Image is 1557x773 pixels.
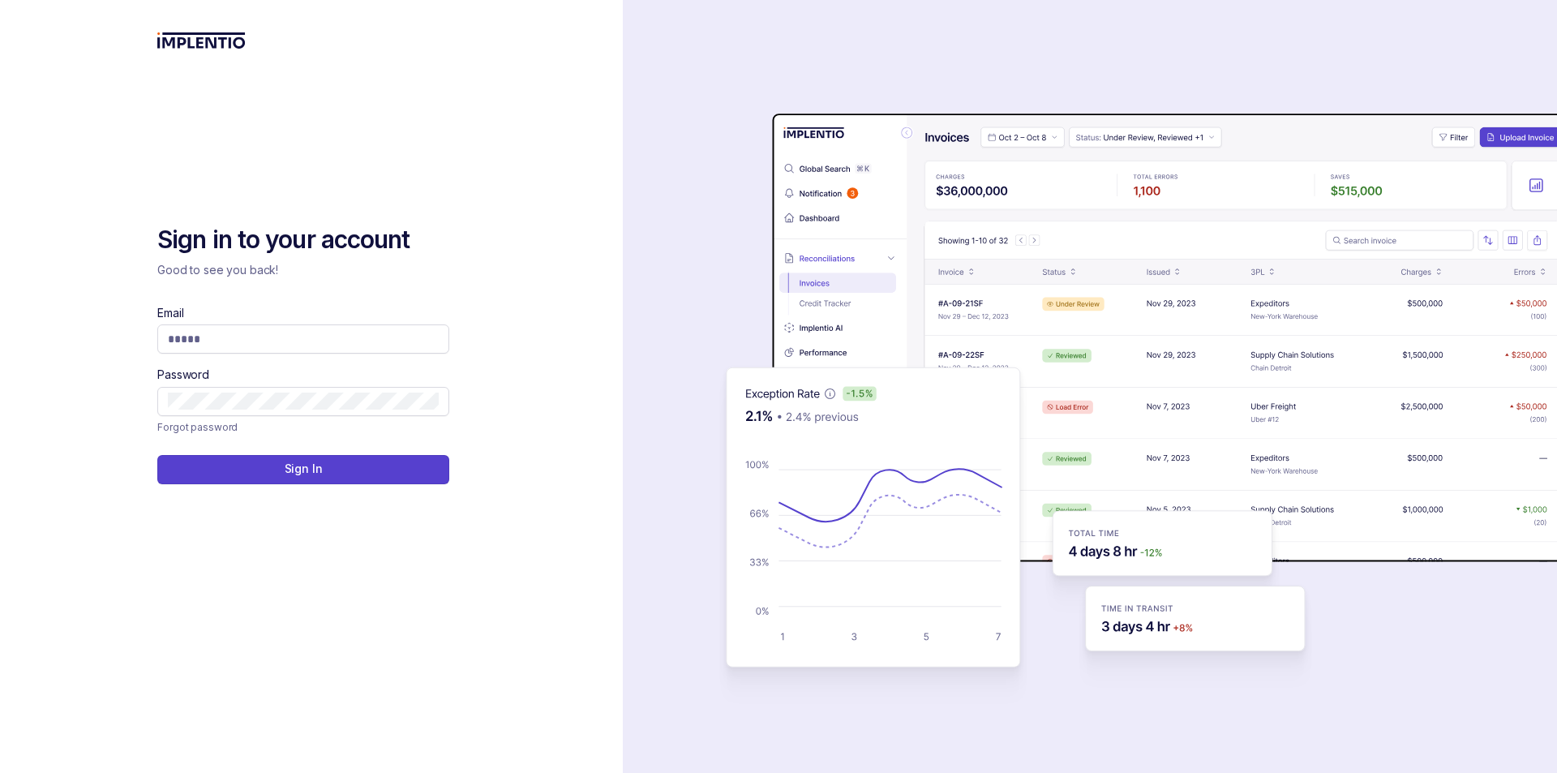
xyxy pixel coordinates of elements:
[157,455,449,484] button: Sign In
[157,419,238,436] p: Forgot password
[157,419,238,436] a: Link Forgot password
[285,461,323,477] p: Sign In
[157,305,183,321] label: Email
[157,262,449,278] p: Good to see you back!
[157,224,449,256] h2: Sign in to your account
[157,32,246,49] img: logo
[157,367,209,383] label: Password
